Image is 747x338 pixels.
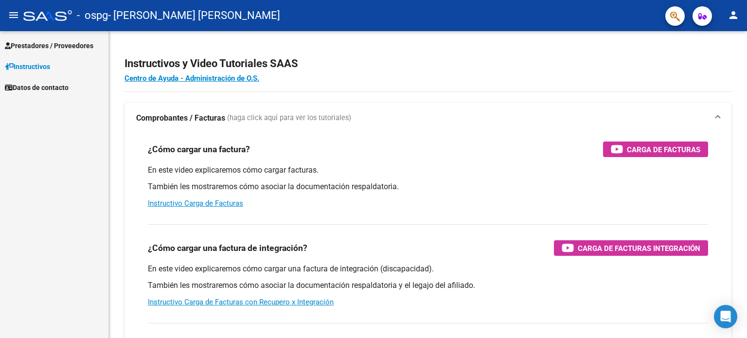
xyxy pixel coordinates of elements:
span: Prestadores / Proveedores [5,40,93,51]
span: - ospg [77,5,108,26]
span: Instructivos [5,61,50,72]
button: Carga de Facturas [603,142,708,157]
span: (haga click aquí para ver los tutoriales) [227,113,351,124]
a: Centro de Ayuda - Administración de O.S. [124,74,259,83]
h3: ¿Cómo cargar una factura de integración? [148,241,307,255]
div: Open Intercom Messenger [714,305,737,328]
a: Instructivo Carga de Facturas [148,199,243,208]
p: En este video explicaremos cómo cargar una factura de integración (discapacidad). [148,264,708,274]
a: Instructivo Carga de Facturas con Recupero x Integración [148,298,334,306]
button: Carga de Facturas Integración [554,240,708,256]
span: Carga de Facturas [627,143,700,156]
mat-icon: menu [8,9,19,21]
p: También les mostraremos cómo asociar la documentación respaldatoria y el legajo del afiliado. [148,280,708,291]
p: También les mostraremos cómo asociar la documentación respaldatoria. [148,181,708,192]
span: Carga de Facturas Integración [578,242,700,254]
span: Datos de contacto [5,82,69,93]
span: - [PERSON_NAME] [PERSON_NAME] [108,5,280,26]
strong: Comprobantes / Facturas [136,113,225,124]
mat-icon: person [728,9,739,21]
h2: Instructivos y Video Tutoriales SAAS [124,54,731,73]
mat-expansion-panel-header: Comprobantes / Facturas (haga click aquí para ver los tutoriales) [124,103,731,134]
p: En este video explicaremos cómo cargar facturas. [148,165,708,176]
h3: ¿Cómo cargar una factura? [148,142,250,156]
